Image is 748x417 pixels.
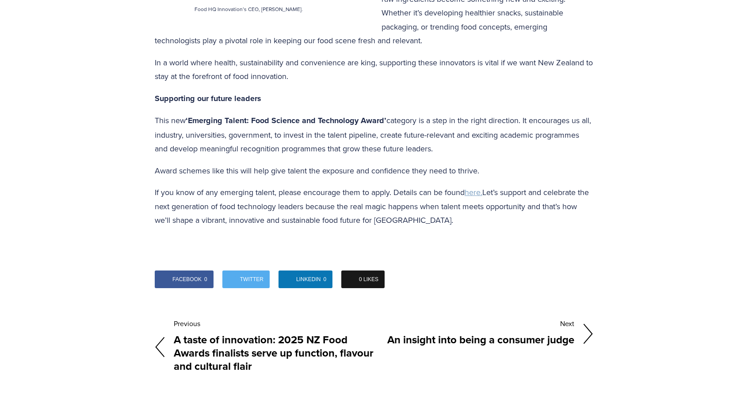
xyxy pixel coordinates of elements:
[222,270,270,288] a: Twitter
[374,316,593,352] a: Next An insight into being a consumer judge
[174,331,374,375] h4: A taste of innovation: 2025 NZ Food Awards finalists serve up function, flavour and cultural flair
[155,316,374,378] a: Previous A taste of innovation: 2025 NZ Food Awards finalists serve up function, flavour and cult...
[374,331,574,348] h4: An insight into being a consumer judge
[374,316,574,331] div: Next
[155,164,593,178] p: Award schemes like this will help give talent the exposure and confidence they need to thrive.
[155,56,593,83] p: In a world where health, sustainability and convenience are king, supporting these innovators is ...
[204,270,207,288] span: 0
[323,270,326,288] span: 0
[155,113,593,156] p: This new category is a step in the right direction. It encourages us all, industry, universities,...
[341,270,385,288] a: 0 Likes
[359,270,378,288] span: 0 Likes
[174,316,374,331] div: Previous
[279,270,332,288] a: LinkedIn0
[155,93,261,104] strong: Supporting our future leaders
[465,187,482,198] a: here.
[172,270,202,288] span: Facebook
[296,270,321,288] span: LinkedIn
[155,270,214,288] a: Facebook0
[195,5,327,14] p: Food HQ Innovation’s CEO, [PERSON_NAME].
[240,270,263,288] span: Twitter
[155,185,593,227] p: If you know of any emerging talent, please encourage them to apply. Details can be found Let’s su...
[186,115,386,126] strong: ‘Emerging Talent: Food Science and Technology Award’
